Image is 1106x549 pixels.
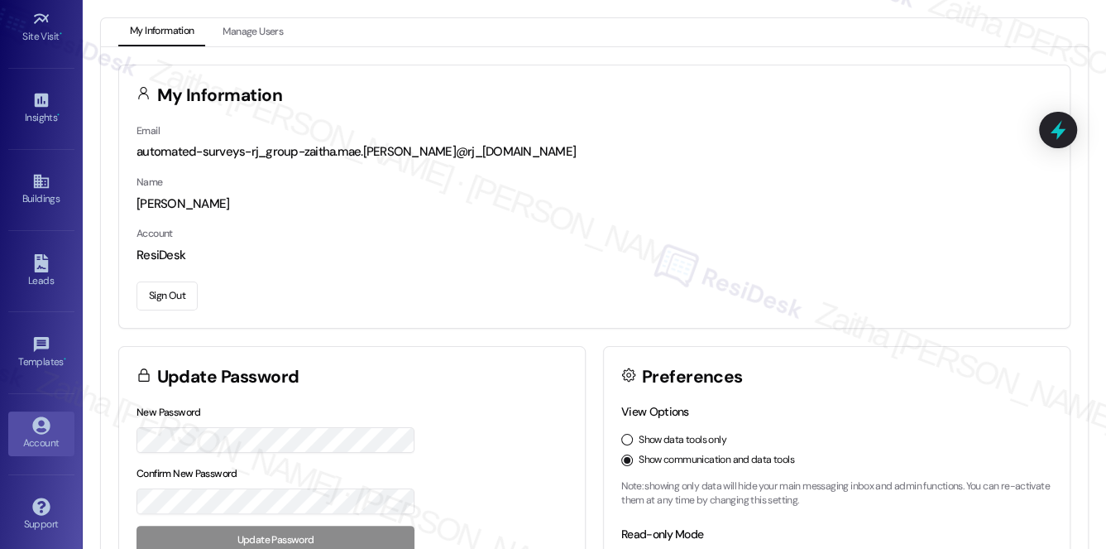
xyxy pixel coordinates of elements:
[157,368,299,386] h3: Update Password
[118,18,205,46] button: My Information
[136,282,198,311] button: Sign Out
[136,467,237,480] label: Confirm New Password
[64,354,66,365] span: •
[136,195,1052,213] div: [PERSON_NAME]
[639,433,726,448] label: Show data tools only
[621,527,703,542] label: Read-only Mode
[642,368,743,386] h3: Preferences
[136,143,1052,161] div: automated-surveys-rj_group-zaitha.mae.[PERSON_NAME]@rj_[DOMAIN_NAME]
[136,176,163,189] label: Name
[8,167,74,212] a: Buildings
[8,249,74,294] a: Leads
[157,87,283,104] h3: My Information
[8,5,74,50] a: Site Visit •
[136,247,1052,264] div: ResiDesk
[60,28,62,40] span: •
[136,124,160,137] label: Email
[136,406,201,419] label: New Password
[8,493,74,537] a: Support
[136,227,173,240] label: Account
[639,453,794,468] label: Show communication and data tools
[8,412,74,456] a: Account
[621,404,689,419] label: View Options
[621,479,1052,508] p: Note: showing only data will hide your main messaging inbox and admin functions. You can re-activ...
[211,18,294,46] button: Manage Users
[57,109,60,121] span: •
[8,330,74,375] a: Templates •
[8,86,74,131] a: Insights •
